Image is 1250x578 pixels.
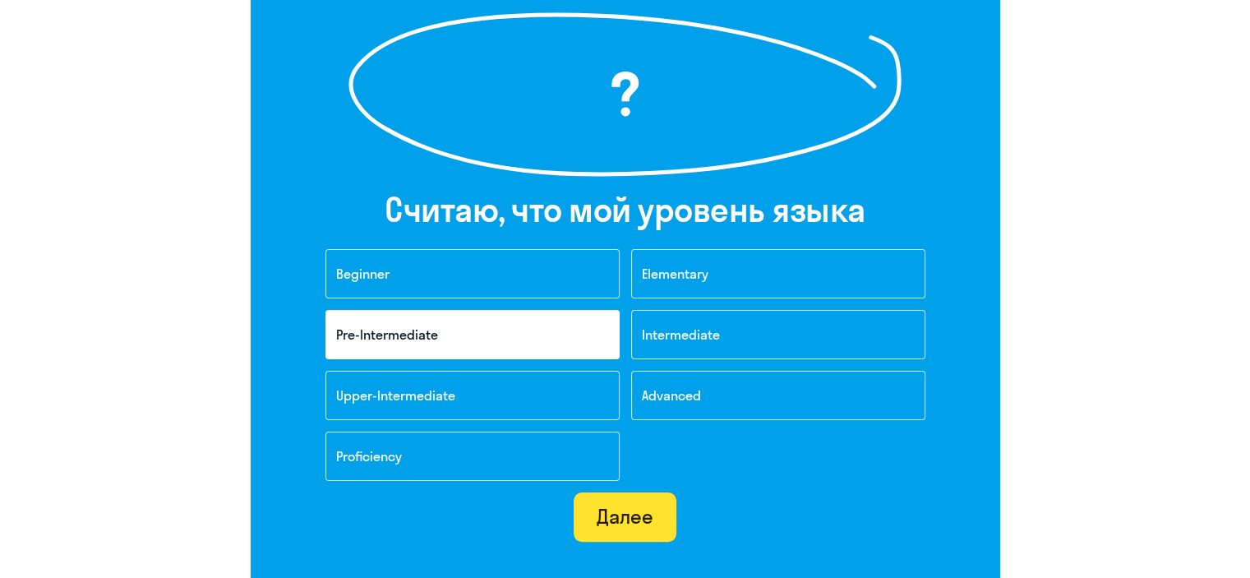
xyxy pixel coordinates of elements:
[631,371,925,420] button: Advanced
[325,371,620,420] button: Upper-Intermediate
[336,448,402,465] span: Proficiency
[642,266,708,282] span: Elementary
[336,266,390,282] span: Beginner
[436,65,814,124] h1: ?
[631,310,925,359] button: Intermediate
[642,326,720,343] span: Intermediate
[385,190,865,229] h2: Cчитаю, что мой уровень языка
[325,432,620,481] button: Proficiency
[325,249,620,298] button: Beginner
[574,492,676,542] button: Далее
[336,387,455,404] span: Upper-Intermediate
[642,387,701,404] span: Advanced
[597,503,653,529] div: Далее
[631,249,925,298] button: Elementary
